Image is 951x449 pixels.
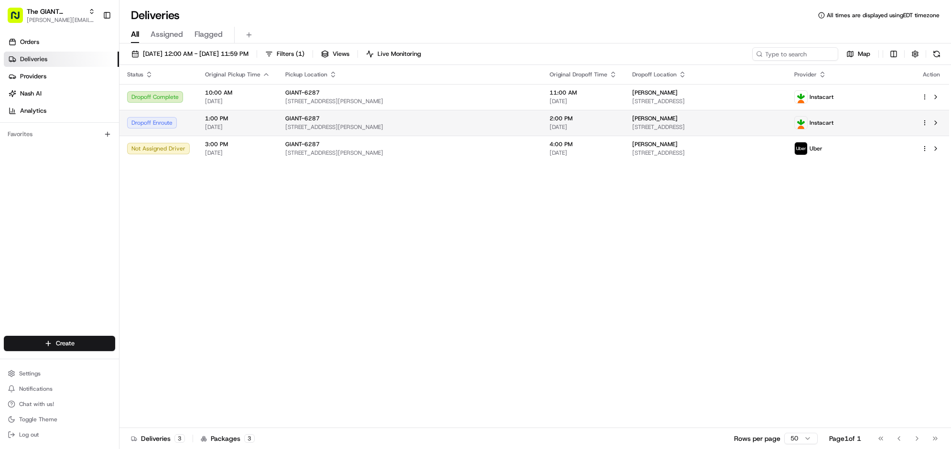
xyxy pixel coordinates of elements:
[195,29,223,40] span: Flagged
[550,140,617,148] span: 4:00 PM
[19,385,53,393] span: Notifications
[162,179,174,190] button: Start new chat
[4,86,119,101] a: Nash AI
[632,71,677,78] span: Dropoff Location
[10,176,27,193] img: 1736555255976-a54dd68f-1ca7-489b-9aae-adbdc363a1c4
[32,185,121,193] div: We're available if you need us!
[20,107,46,115] span: Analytics
[285,123,534,131] span: [STREET_ADDRESS][PERSON_NAME]
[794,71,817,78] span: Provider
[550,71,607,78] span: Original Dropoff Time
[4,336,115,351] button: Create
[201,434,255,443] div: Packages
[19,370,41,377] span: Settings
[56,339,75,348] span: Create
[810,93,833,101] span: Instacart
[19,431,39,438] span: Log out
[81,224,88,232] div: 💻
[131,29,139,40] span: All
[277,50,304,58] span: Filters
[205,89,270,96] span: 10:00 AM
[131,434,185,443] div: Deliveries
[25,146,158,156] input: Clear
[205,123,270,131] span: [DATE]
[4,127,115,142] div: Favorites
[285,115,320,122] span: GIANT-6287
[77,219,157,236] a: 💻API Documentation
[6,219,77,236] a: 📗Knowledge Base
[795,91,807,103] img: profile_instacart_ahold_partner.png
[285,89,320,96] span: GIANT-6287
[632,123,779,131] span: [STREET_ADDRESS]
[4,69,119,84] a: Providers
[4,34,119,50] a: Orders
[27,7,85,16] button: The GIANT Company
[296,50,304,58] span: ( 1 )
[95,246,116,254] span: Pylon
[90,223,153,233] span: API Documentation
[4,382,115,396] button: Notifications
[4,397,115,411] button: Chat with us!
[285,140,320,148] span: GIANT-6287
[810,119,833,127] span: Instacart
[550,115,617,122] span: 2:00 PM
[20,89,42,98] span: Nash AI
[261,47,309,61] button: Filters(1)
[67,246,116,254] a: Powered byPylon
[632,149,779,157] span: [STREET_ADDRESS]
[205,71,260,78] span: Original Pickup Time
[795,142,807,155] img: profile_uber_ahold_partner.png
[333,50,349,58] span: Views
[10,123,174,138] p: Welcome 👋
[131,8,180,23] h1: Deliveries
[795,117,807,129] img: profile_instacart_ahold_partner.png
[632,89,678,96] span: [PERSON_NAME]
[20,72,46,81] span: Providers
[550,89,617,96] span: 11:00 AM
[4,367,115,380] button: Settings
[27,16,95,24] button: [PERSON_NAME][EMAIL_ADDRESS][PERSON_NAME][DOMAIN_NAME]
[930,47,943,61] button: Refresh
[362,47,425,61] button: Live Monitoring
[20,55,47,64] span: Deliveries
[4,428,115,441] button: Log out
[842,47,875,61] button: Map
[127,47,253,61] button: [DATE] 12:00 AM - [DATE] 11:59 PM
[19,416,57,423] span: Toggle Theme
[810,145,822,152] span: Uber
[285,71,327,78] span: Pickup Location
[317,47,354,61] button: Views
[921,71,941,78] div: Action
[285,97,534,105] span: [STREET_ADDRESS][PERSON_NAME]
[10,94,29,113] img: Nash
[550,123,617,131] span: [DATE]
[10,224,17,232] div: 📗
[632,140,678,148] span: [PERSON_NAME]
[244,434,255,443] div: 3
[32,176,157,185] div: Start new chat
[829,434,861,443] div: Page 1 of 1
[4,103,119,118] a: Analytics
[4,413,115,426] button: Toggle Theme
[632,115,678,122] span: [PERSON_NAME]
[143,50,249,58] span: [DATE] 12:00 AM - [DATE] 11:59 PM
[205,115,270,122] span: 1:00 PM
[4,52,119,67] a: Deliveries
[19,400,54,408] span: Chat with us!
[734,434,780,443] p: Rows per page
[174,434,185,443] div: 3
[19,223,73,233] span: Knowledge Base
[127,71,143,78] span: Status
[205,140,270,148] span: 3:00 PM
[4,4,99,27] button: The GIANT Company[PERSON_NAME][EMAIL_ADDRESS][PERSON_NAME][DOMAIN_NAME]
[858,50,870,58] span: Map
[752,47,838,61] input: Type to search
[285,149,534,157] span: [STREET_ADDRESS][PERSON_NAME]
[550,149,617,157] span: [DATE]
[151,29,183,40] span: Assigned
[632,97,779,105] span: [STREET_ADDRESS]
[20,38,39,46] span: Orders
[205,149,270,157] span: [DATE]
